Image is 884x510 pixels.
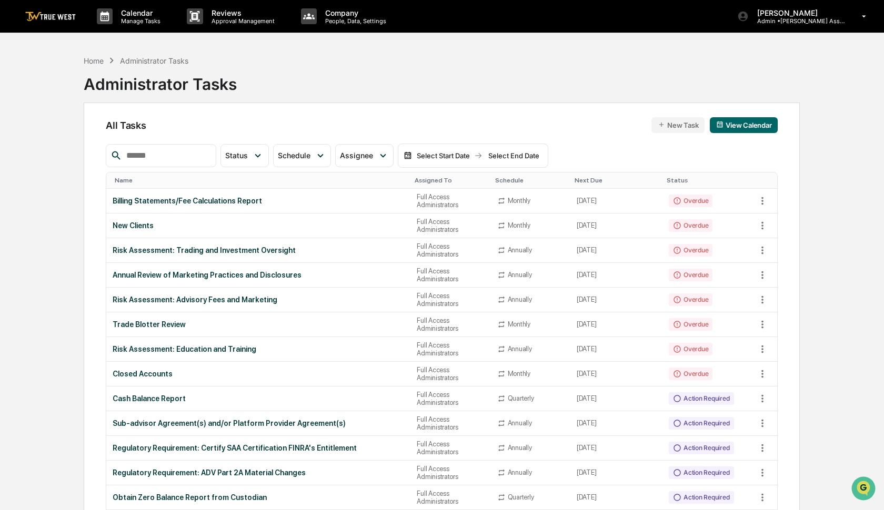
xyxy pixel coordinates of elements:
p: Company [317,8,391,17]
div: Toggle SortBy [667,177,752,184]
button: New Task [651,117,705,133]
div: Full Access Administrators [417,242,484,258]
div: We're available if you need us! [36,91,133,99]
img: calendar [404,151,412,160]
p: Reviews [203,8,280,17]
a: 🗄️Attestations [72,128,135,147]
div: 🖐️ [11,134,19,142]
div: Full Access Administrators [417,465,484,481]
div: Regulatory Requirement: Certify SAA Certification FINRA's Entitlement [113,444,404,452]
div: Obtain Zero Balance Report from Custodian [113,493,404,502]
div: 🗄️ [76,134,85,142]
div: Full Access Administrators [417,292,484,308]
div: Cash Balance Report [113,394,404,403]
span: Schedule [278,151,310,160]
a: 🔎Data Lookup [6,148,71,167]
div: Select Start Date [414,151,472,160]
div: Trade Blotter Review [113,320,404,329]
div: Overdue [669,269,712,281]
div: Quarterly [508,394,534,402]
div: Annually [508,468,532,476]
span: Status [225,151,248,160]
div: Monthly [508,320,530,328]
td: [DATE] [570,263,662,288]
div: Administrator Tasks [84,66,237,94]
div: Risk Assessment: Education and Training [113,345,404,353]
div: Overdue [669,195,712,207]
p: People, Data, Settings [317,17,391,25]
td: [DATE] [570,362,662,386]
div: Full Access Administrators [417,341,484,357]
p: How can we help? [11,22,192,39]
div: Annually [508,295,532,303]
img: logo [25,12,76,22]
div: Annually [508,419,532,427]
div: Sub-advisor Agreement(s) and/or Platform Provider Agreement(s) [113,419,404,427]
td: [DATE] [570,312,662,337]
div: Home [84,56,104,65]
div: 🔎 [11,154,19,162]
div: Monthly [508,370,530,378]
div: Toggle SortBy [756,177,777,184]
div: Annually [508,271,532,279]
div: Risk Assessment: Advisory Fees and Marketing [113,295,404,304]
div: Action Required [669,392,734,405]
a: Powered byPylon [74,178,127,186]
div: Overdue [669,244,712,257]
span: Preclearance [21,132,68,143]
div: Full Access Administrators [417,193,484,209]
div: Toggle SortBy [575,177,658,184]
p: Manage Tasks [113,17,166,25]
span: Pylon [105,178,127,186]
td: [DATE] [570,411,662,436]
span: Assignee [340,151,373,160]
div: Billing Statements/Fee Calculations Report [113,197,404,205]
div: Full Access Administrators [417,489,484,505]
div: Annually [508,444,532,452]
div: Overdue [669,368,712,380]
div: Full Access Administrators [417,415,484,431]
div: Full Access Administrators [417,218,484,233]
div: New Clients [113,221,404,230]
td: [DATE] [570,238,662,263]
span: Attestations [87,132,130,143]
div: Action Required [669,417,734,430]
div: Monthly [508,197,530,205]
button: Start new chat [179,84,192,96]
p: [PERSON_NAME] [749,8,847,17]
div: Annually [508,246,532,254]
td: [DATE] [570,189,662,213]
div: Regulatory Requirement: ADV Part 2A Material Changes [113,468,404,477]
div: Action Required [669,442,734,454]
div: Full Access Administrators [417,440,484,456]
div: Annually [508,345,532,353]
div: Overdue [669,343,712,355]
div: Risk Assessment: Trading and Investment Oversight [113,246,404,254]
td: [DATE] [570,436,662,461]
div: Toggle SortBy [415,177,486,184]
p: Calendar [113,8,166,17]
div: Action Required [669,466,734,479]
div: Start new chat [36,80,173,91]
td: [DATE] [570,386,662,411]
img: 1746055101610-c473b297-6a78-478c-a979-82029cc54cd1 [11,80,29,99]
td: [DATE] [570,485,662,510]
div: Overdue [669,293,712,306]
div: Overdue [669,318,712,331]
td: [DATE] [570,288,662,312]
div: Overdue [669,219,712,232]
td: [DATE] [570,337,662,362]
span: Data Lookup [21,152,66,163]
td: [DATE] [570,213,662,238]
div: Toggle SortBy [115,177,406,184]
div: Monthly [508,221,530,229]
p: Admin • [PERSON_NAME] Asset Management [749,17,847,25]
iframe: Open customer support [850,475,879,504]
div: Closed Accounts [113,370,404,378]
button: View Calendar [710,117,778,133]
div: Action Required [669,491,734,504]
div: Quarterly [508,493,534,501]
a: 🖐️Preclearance [6,128,72,147]
img: arrow right [474,151,483,160]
